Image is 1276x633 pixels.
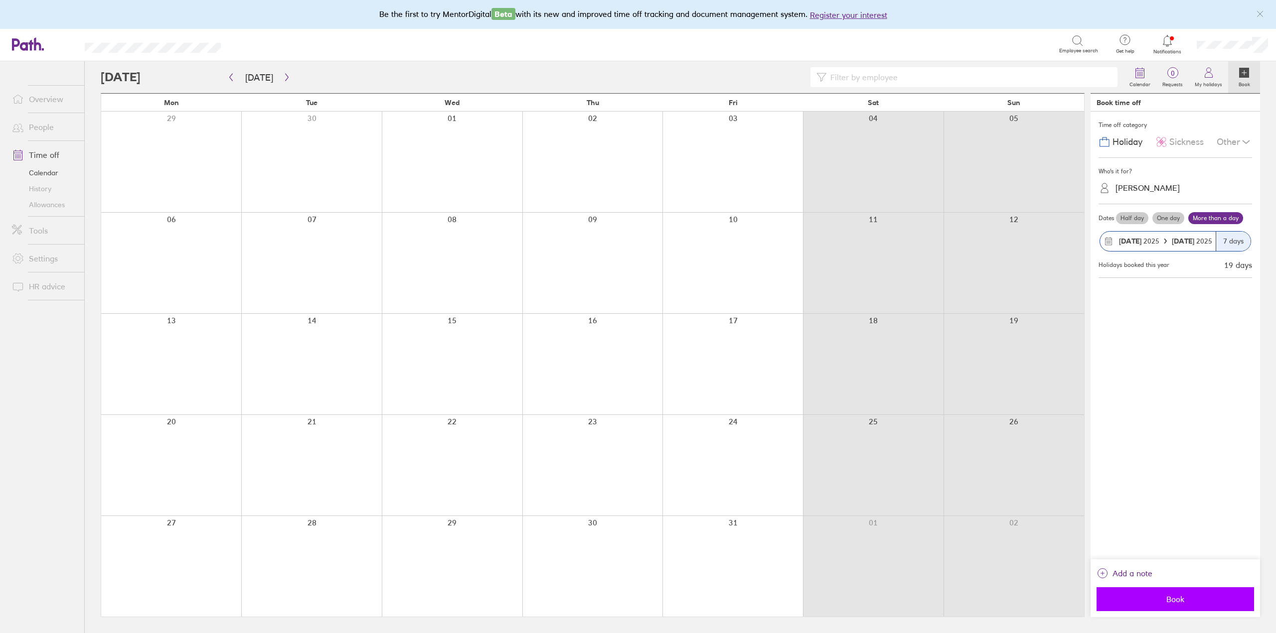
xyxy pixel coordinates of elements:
span: Book [1104,595,1247,604]
span: 2025 [1119,237,1159,245]
a: Overview [4,89,84,109]
strong: [DATE] [1119,237,1141,246]
label: Half day [1116,212,1148,224]
label: Requests [1156,79,1189,88]
div: [PERSON_NAME] [1116,183,1180,193]
span: Sat [868,99,879,107]
div: Search [248,39,273,48]
a: My holidays [1189,61,1228,93]
a: Tools [4,221,84,241]
a: Calendar [4,165,84,181]
div: 19 days [1224,260,1252,269]
div: Book time off [1097,99,1141,107]
span: Wed [445,99,460,107]
button: [DATE] [237,69,281,86]
input: Filter by employee [826,68,1112,87]
span: Mon [164,99,179,107]
label: One day [1152,212,1184,224]
a: Notifications [1151,34,1184,55]
button: Add a note [1097,565,1152,581]
a: People [4,117,84,137]
div: Who's it for? [1099,164,1252,179]
label: Book [1233,79,1256,88]
span: Get help [1109,48,1141,54]
a: Book [1228,61,1260,93]
a: Calendar [1123,61,1156,93]
a: Allowances [4,197,84,213]
span: 2025 [1172,237,1212,245]
a: Settings [4,249,84,268]
span: Holiday [1113,137,1142,147]
label: My holidays [1189,79,1228,88]
span: Notifications [1151,49,1184,55]
label: More than a day [1188,212,1243,224]
span: Beta [491,8,515,20]
button: Register your interest [810,9,887,21]
a: History [4,181,84,197]
button: Book [1097,587,1254,611]
strong: [DATE] [1172,237,1196,246]
span: Fri [729,99,738,107]
span: Thu [587,99,599,107]
div: Other [1217,132,1252,151]
button: [DATE] 2025[DATE] 20257 days [1099,226,1252,256]
span: Employee search [1059,48,1098,54]
a: 0Requests [1156,61,1189,93]
label: Calendar [1123,79,1156,88]
span: Dates [1099,215,1114,222]
span: 0 [1156,69,1189,77]
div: Be the first to try MentorDigital with its new and improved time off tracking and document manage... [379,8,897,21]
div: Time off category [1099,118,1252,132]
div: 7 days [1216,232,1251,251]
a: Time off [4,145,84,165]
span: Add a note [1113,565,1152,581]
span: Sun [1007,99,1020,107]
span: Sickness [1169,137,1204,147]
div: Holidays booked this year [1099,261,1169,268]
a: HR advice [4,276,84,296]
span: Tue [306,99,318,107]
